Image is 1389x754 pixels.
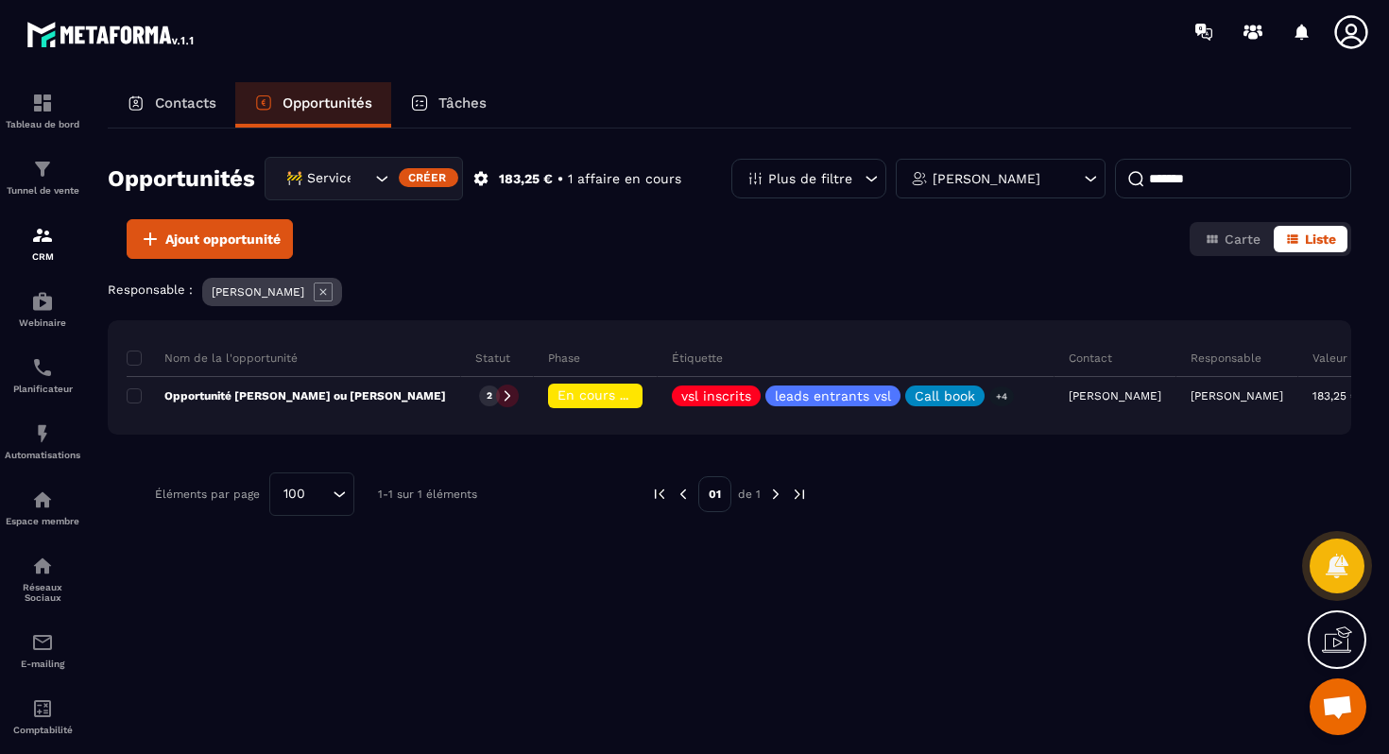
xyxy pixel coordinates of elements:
[5,144,80,210] a: formationformationTunnel de vente
[31,224,54,247] img: formation
[791,486,808,503] img: next
[989,386,1014,406] p: +4
[283,94,372,111] p: Opportunités
[5,474,80,540] a: automationsautomationsEspace membre
[5,408,80,474] a: automationsautomationsAutomatisations
[31,631,54,654] img: email
[487,389,492,403] p: 2
[5,251,80,262] p: CRM
[438,94,487,111] p: Tâches
[5,185,80,196] p: Tunnel de vente
[1069,351,1112,366] p: Contact
[127,219,293,259] button: Ajout opportunité
[5,77,80,144] a: formationformationTableau de bord
[651,486,668,503] img: prev
[212,285,304,299] p: [PERSON_NAME]
[277,484,312,505] span: 100
[5,450,80,460] p: Automatisations
[269,472,354,516] div: Search for option
[31,488,54,511] img: automations
[548,351,580,366] p: Phase
[1310,678,1366,735] a: Ouvrir le chat
[31,92,54,114] img: formation
[5,659,80,669] p: E-mailing
[5,317,80,328] p: Webinaire
[127,351,298,366] p: Nom de la l'opportunité
[5,683,80,749] a: accountantaccountantComptabilité
[1193,226,1272,252] button: Carte
[391,82,506,128] a: Tâches
[5,119,80,129] p: Tableau de bord
[499,170,553,188] p: 183,25 €
[165,230,281,248] span: Ajout opportunité
[26,17,197,51] img: logo
[672,351,723,366] p: Étiquette
[108,283,193,297] p: Responsable :
[31,697,54,720] img: accountant
[1274,226,1347,252] button: Liste
[399,168,458,187] div: Créer
[933,172,1040,185] p: [PERSON_NAME]
[557,387,729,403] span: En cours de régularisation
[155,488,260,501] p: Éléments par page
[5,540,80,617] a: social-networksocial-networkRéseaux Sociaux
[108,82,235,128] a: Contacts
[108,160,255,197] h2: Opportunités
[5,276,80,342] a: automationsautomationsWebinaire
[1191,351,1261,366] p: Responsable
[675,486,692,503] img: prev
[282,168,352,189] span: 🚧 Service Client
[1305,231,1336,247] span: Liste
[312,484,328,505] input: Search for option
[155,94,216,111] p: Contacts
[5,617,80,683] a: emailemailE-mailing
[475,351,510,366] p: Statut
[378,488,477,501] p: 1-1 sur 1 éléments
[5,342,80,408] a: schedulerschedulerPlanificateur
[1191,389,1283,403] p: [PERSON_NAME]
[915,389,975,403] p: Call book
[5,384,80,394] p: Planificateur
[768,172,852,185] p: Plus de filtre
[568,170,681,188] p: 1 affaire en cours
[31,158,54,180] img: formation
[681,389,751,403] p: vsl inscrits
[5,582,80,603] p: Réseaux Sociaux
[352,168,370,189] input: Search for option
[235,82,391,128] a: Opportunités
[5,725,80,735] p: Comptabilité
[557,170,563,188] p: •
[1225,231,1260,247] span: Carte
[5,210,80,276] a: formationformationCRM
[1312,389,1358,403] p: 183,25 €
[31,290,54,313] img: automations
[127,388,446,403] p: Opportunité [PERSON_NAME] ou [PERSON_NAME]
[31,422,54,445] img: automations
[775,389,891,403] p: leads entrants vsl
[5,516,80,526] p: Espace membre
[738,487,761,502] p: de 1
[698,476,731,512] p: 01
[31,356,54,379] img: scheduler
[265,157,463,200] div: Search for option
[767,486,784,503] img: next
[31,555,54,577] img: social-network
[1312,351,1347,366] p: Valeur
